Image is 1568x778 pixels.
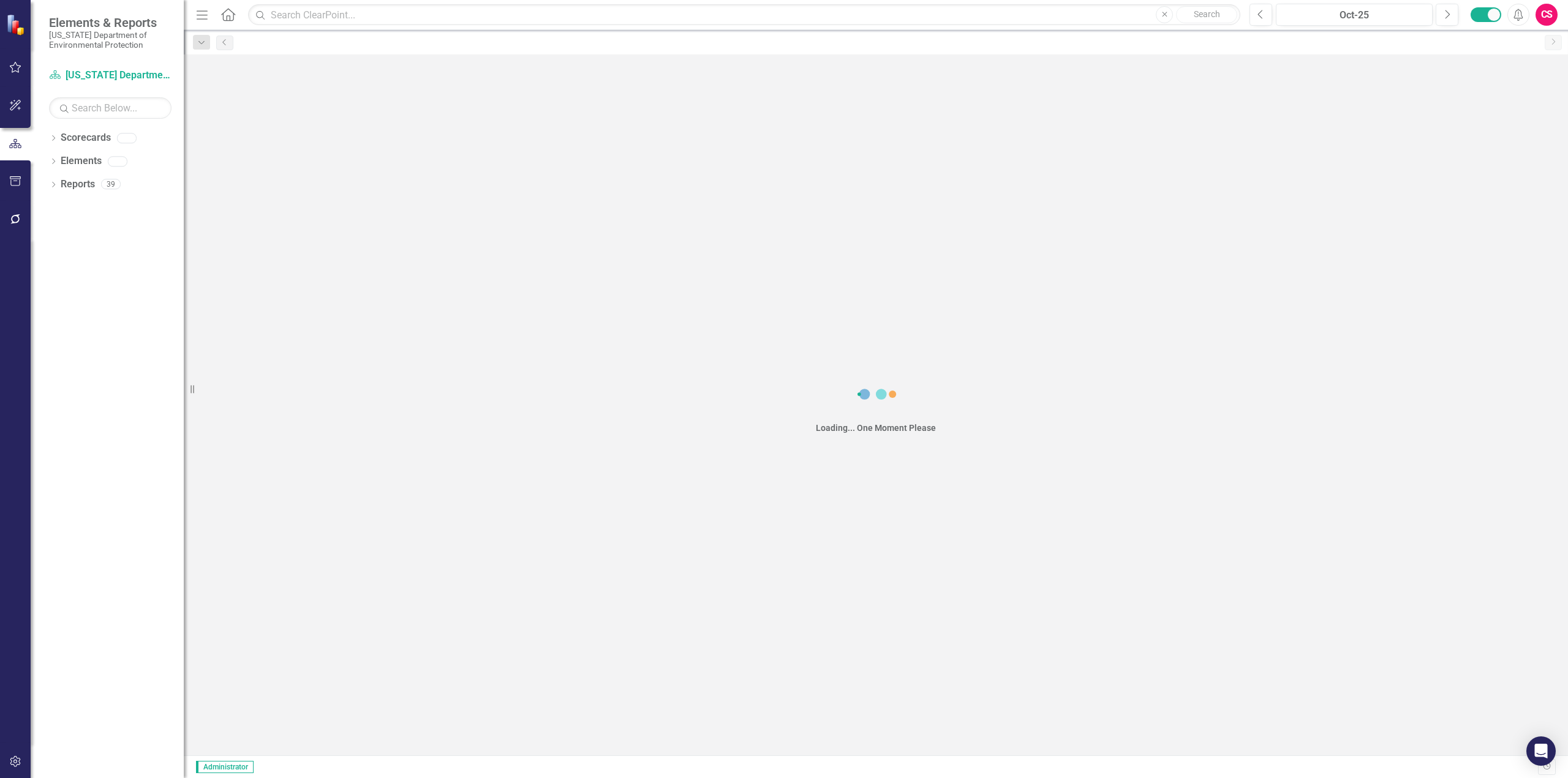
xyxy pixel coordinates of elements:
button: CS [1536,4,1558,26]
a: Scorecards [61,131,111,145]
a: Elements [61,154,102,168]
div: 39 [101,179,121,190]
div: Oct-25 [1280,8,1428,23]
input: Search ClearPoint... [248,4,1240,26]
button: Oct-25 [1276,4,1433,26]
span: Administrator [196,761,254,773]
input: Search Below... [49,97,171,119]
div: Open Intercom Messenger [1526,736,1556,766]
div: Loading... One Moment Please [816,422,936,434]
a: Reports [61,178,95,192]
small: [US_STATE] Department of Environmental Protection [49,30,171,50]
img: ClearPoint Strategy [6,13,28,35]
a: [US_STATE] Department of Environmental Protection [49,69,171,83]
span: Search [1194,9,1220,19]
button: Search [1176,6,1237,23]
span: Elements & Reports [49,15,171,30]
